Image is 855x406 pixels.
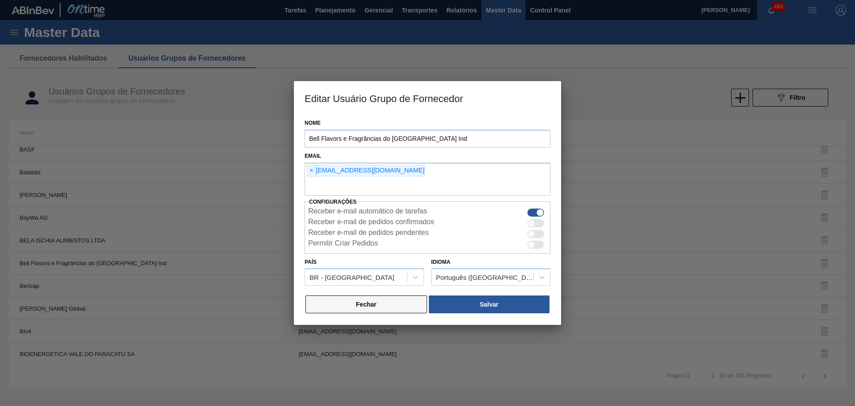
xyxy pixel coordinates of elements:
label: País [305,259,317,265]
label: Receber e-mail de pedidos pendentes [308,229,428,239]
label: Receber e-mail automático de tarefas [308,207,427,218]
div: [EMAIL_ADDRESS][DOMAIN_NAME] [307,165,425,176]
div: Português ([GEOGRAPHIC_DATA]) [436,274,534,281]
button: Fechar [305,295,427,313]
label: Configurações [309,199,357,205]
label: Permitir Criar Pedidos [308,239,378,250]
label: Receber e-mail de pedidos confirmados [308,218,434,229]
span: × [307,165,316,176]
h3: Editar Usuário Grupo de Fornecedor [294,81,561,115]
button: Salvar [429,295,550,313]
label: Nome [305,117,550,130]
div: BR - [GEOGRAPHIC_DATA] [309,274,394,281]
label: Idioma [431,259,450,265]
label: Email [305,153,321,159]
